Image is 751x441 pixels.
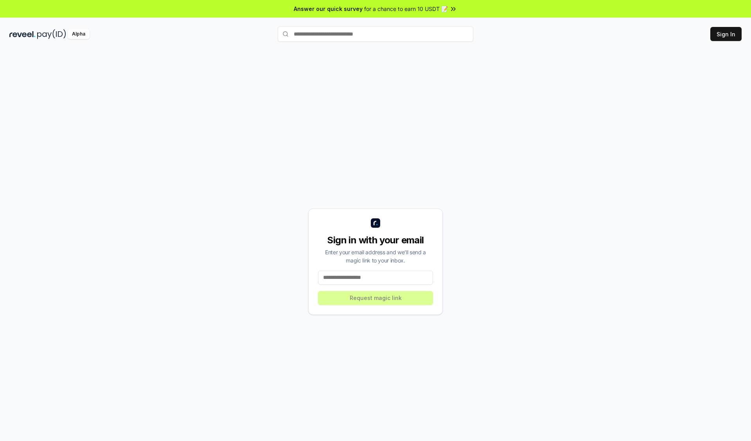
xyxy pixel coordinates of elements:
div: Alpha [68,29,90,39]
button: Sign In [710,27,742,41]
span: for a chance to earn 10 USDT 📝 [364,5,448,13]
div: Enter your email address and we’ll send a magic link to your inbox. [318,248,433,264]
img: logo_small [371,218,380,228]
img: pay_id [37,29,66,39]
img: reveel_dark [9,29,36,39]
div: Sign in with your email [318,234,433,246]
span: Answer our quick survey [294,5,363,13]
